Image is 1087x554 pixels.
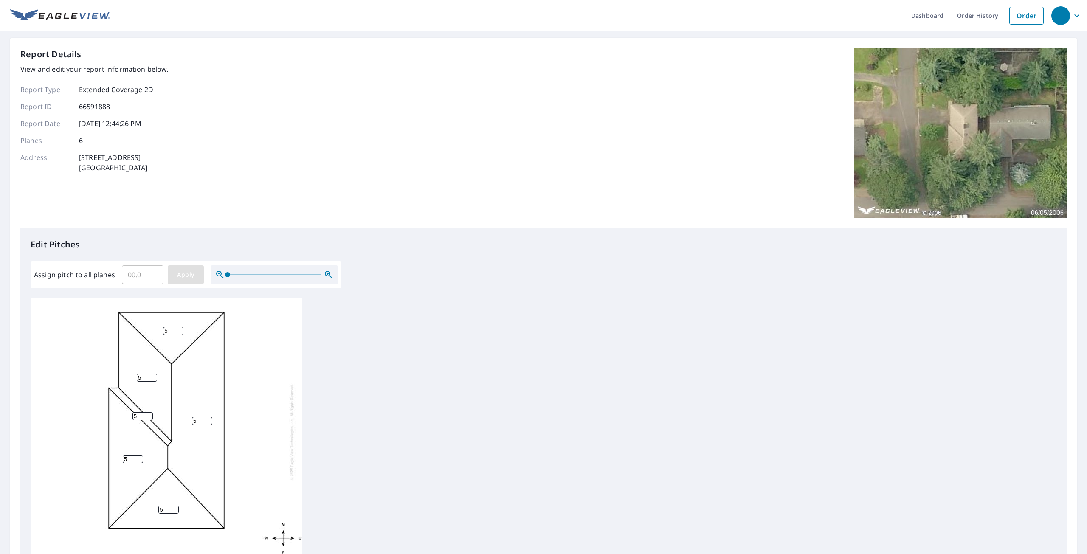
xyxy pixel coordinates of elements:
img: Top image [854,48,1067,218]
p: Planes [20,135,71,146]
a: Order [1009,7,1044,25]
button: Apply [168,265,204,284]
p: [STREET_ADDRESS] [GEOGRAPHIC_DATA] [79,152,148,173]
p: Report Type [20,84,71,95]
input: 00.0 [122,263,163,287]
p: 66591888 [79,101,110,112]
p: 6 [79,135,83,146]
p: Report ID [20,101,71,112]
label: Assign pitch to all planes [34,270,115,280]
p: Extended Coverage 2D [79,84,153,95]
p: View and edit your report information below. [20,64,169,74]
p: Address [20,152,71,173]
p: [DATE] 12:44:26 PM [79,118,141,129]
p: Report Details [20,48,82,61]
p: Edit Pitches [31,238,1056,251]
img: EV Logo [10,9,110,22]
span: Apply [175,270,197,280]
p: Report Date [20,118,71,129]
